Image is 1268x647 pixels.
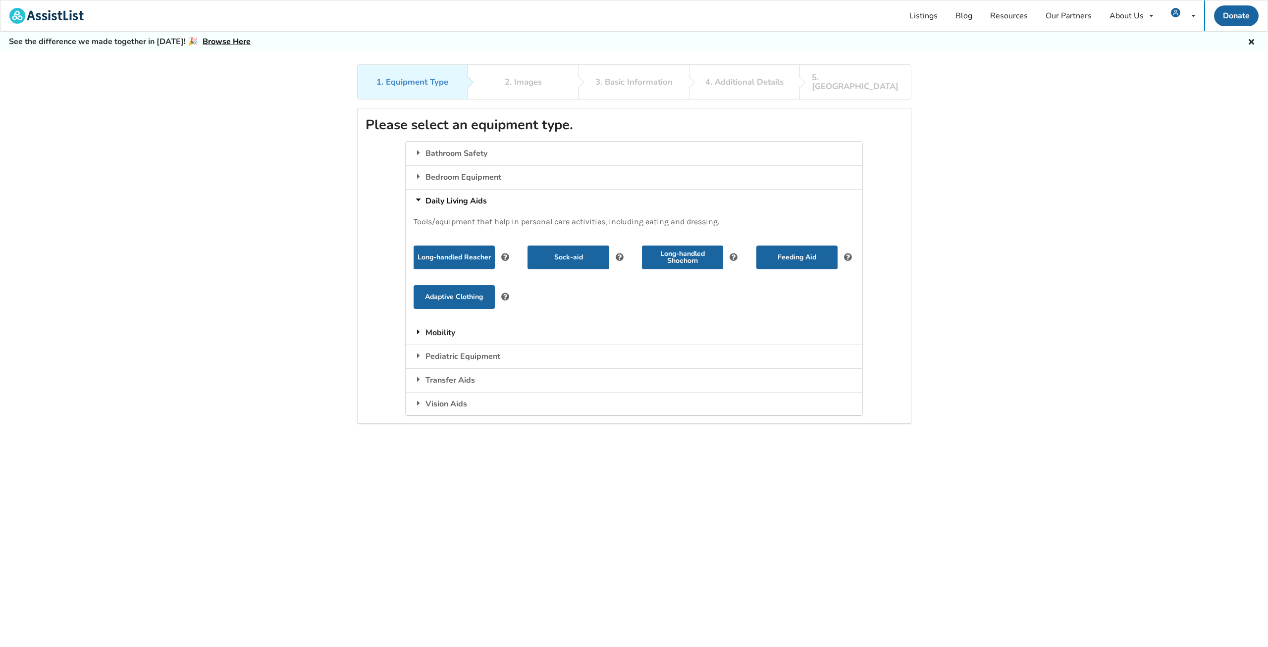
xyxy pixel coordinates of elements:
[9,37,251,47] h5: See the difference we made together in [DATE]! 🎉
[406,392,862,416] div: Vision Aids
[366,116,903,134] h2: Please select an equipment type.
[900,0,947,31] a: Listings
[642,246,723,269] button: Long-handled Shoehorn
[756,246,838,269] button: Feeding Aid
[203,36,251,47] a: Browse Here
[406,189,862,213] div: Daily Living Aids
[947,0,981,31] a: Blog
[406,165,862,189] div: Bedroom Equipment
[1214,5,1259,26] a: Donate
[1109,12,1144,20] div: About Us
[376,78,448,87] div: 1. Equipment Type
[981,0,1037,31] a: Resources
[414,217,719,226] span: Tools/equipment that help in personal care activities, including eating and dressing.
[9,8,84,24] img: assistlist-logo
[406,142,862,165] div: Bathroom Safety
[1171,8,1180,17] img: user icon
[528,246,609,269] button: Sock-aid
[414,246,495,269] button: Long-handled Reacher
[406,368,862,392] div: Transfer Aids
[414,285,495,309] button: Adaptive Clothing
[1037,0,1101,31] a: Our Partners
[406,321,862,345] div: Mobility
[406,345,862,368] div: Pediatric Equipment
